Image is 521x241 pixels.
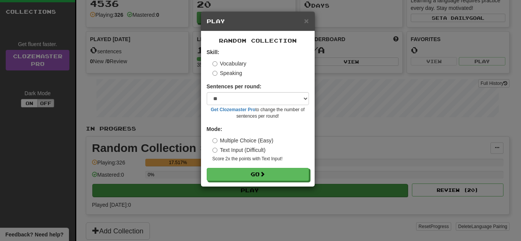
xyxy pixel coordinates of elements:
[212,69,242,77] label: Speaking
[212,137,273,144] label: Multiple Choice (Easy)
[207,83,262,90] label: Sentences per round:
[207,18,309,25] h5: Play
[207,107,309,120] small: to change the number of sentences per round!
[207,168,309,181] button: Go
[219,37,297,44] span: Random Collection
[212,61,217,66] input: Vocabulary
[212,60,246,67] label: Vocabulary
[212,71,217,76] input: Speaking
[211,107,256,112] a: Get Clozemaster Pro
[212,156,309,162] small: Score 2x the points with Text Input !
[304,17,309,25] button: Close
[212,146,266,154] label: Text Input (Difficult)
[212,148,217,153] input: Text Input (Difficult)
[207,49,219,55] strong: Skill:
[212,138,217,143] input: Multiple Choice (Easy)
[207,126,222,132] strong: Mode:
[304,16,309,25] span: ×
